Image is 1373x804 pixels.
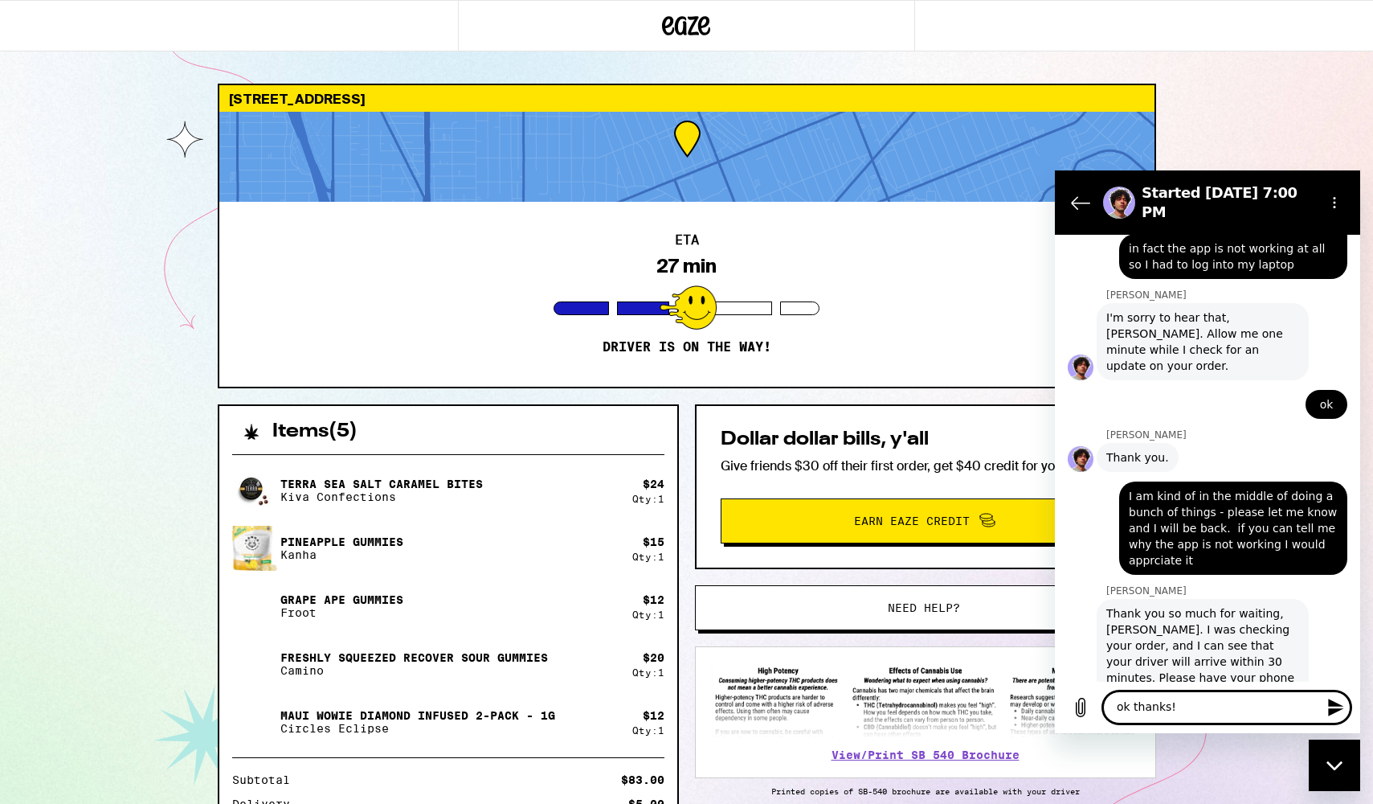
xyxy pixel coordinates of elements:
[1055,170,1360,733] iframe: Messaging window
[280,548,403,561] p: Kanha
[656,255,717,277] div: 27 min
[888,602,960,613] span: Need help?
[721,498,1130,544] button: Earn Eaze Credit
[712,663,1139,738] img: SB 540 Brochure preview
[695,786,1156,796] p: Printed copies of SB-540 brochure are available with your driver
[280,651,548,664] p: Freshly Squeezed Recover Sour Gummies
[232,774,301,786] div: Subtotal
[721,430,1130,449] h2: Dollar dollar bills, y'all
[603,339,771,355] p: Driver is on the way!
[280,722,555,735] p: Circles Eclipse
[280,535,403,548] p: Pineapple Gummies
[280,709,555,722] p: Maui Wowie Diamond Infused 2-Pack - 1g
[832,749,1020,761] a: View/Print SB 540 Brochure
[721,457,1130,474] p: Give friends $30 off their first order, get $40 credit for yourself!
[280,664,548,677] p: Camino
[854,515,970,527] span: Earn Eaze Credit
[232,524,277,572] img: Pineapple Gummies
[643,535,664,548] div: $ 15
[643,478,664,490] div: $ 24
[280,606,403,619] p: Froot
[232,642,277,687] img: Freshly Squeezed Recover Sour Gummies
[1309,740,1360,791] iframe: Button to launch messaging window, conversation in progress
[632,494,664,504] div: Qty: 1
[232,468,277,513] img: Terra Sea Salt Caramel Bites
[632,725,664,736] div: Qty: 1
[632,667,664,678] div: Qty: 1
[643,709,664,722] div: $ 12
[632,609,664,620] div: Qty: 1
[280,478,483,490] p: Terra Sea Salt Caramel Bites
[272,422,358,441] h2: Items ( 5 )
[643,651,664,664] div: $ 20
[695,585,1153,630] button: Need help?
[632,552,664,562] div: Qty: 1
[643,593,664,606] div: $ 12
[219,85,1154,112] div: [STREET_ADDRESS]
[280,593,403,606] p: Grape Ape Gummies
[232,584,277,629] img: Grape Ape Gummies
[232,699,277,745] img: Maui Wowie Diamond Infused 2-Pack - 1g
[621,774,664,786] div: $83.00
[280,490,483,503] p: Kiva Confections
[675,234,699,247] h2: ETA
